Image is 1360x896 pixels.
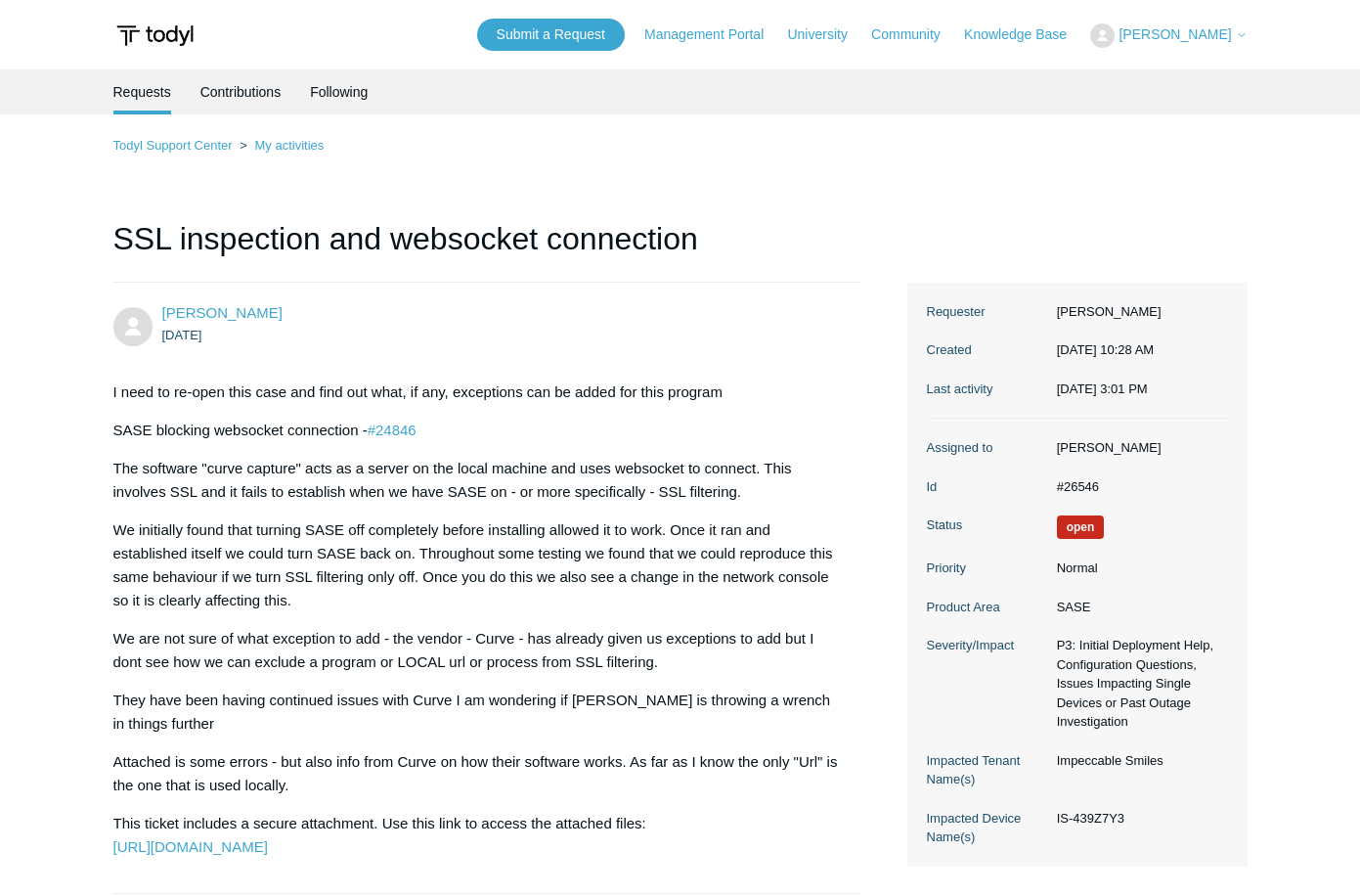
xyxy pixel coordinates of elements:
[1047,559,1228,578] dd: Normal
[1057,342,1154,357] time: 07/21/2025, 10:28
[113,215,862,283] h1: SSL inspection and websocket connection
[113,689,843,736] p: They have been having continued issues with Curve I am wondering if [PERSON_NAME] is throwing a w...
[200,69,282,114] a: Contributions
[113,18,197,54] img: Todyl Support Center Help Center home page
[927,380,1047,399] dt: Last activity
[1047,751,1228,771] dd: Impeccable Smiles
[927,598,1047,617] dt: Product Area
[113,138,233,153] a: Todyl Support Center
[113,750,843,797] p: Attached is some errors - but also info from Curve on how their software works. As far as I know ...
[871,24,960,45] a: Community
[927,438,1047,458] dt: Assigned to
[113,69,171,114] li: Requests
[1057,515,1105,539] span: We are working on a response for you
[113,381,843,404] p: I need to re-open this case and find out what, if any, exceptions can be added for this program
[113,457,843,504] p: The software "curve capture" acts as a server on the local machine and uses websocket to connect....
[1047,636,1228,732] dd: P3: Initial Deployment Help, Configuration Questions, Issues Impacting Single Devices or Past Out...
[477,19,625,51] a: Submit a Request
[1047,809,1228,829] dd: IS-439Z7Y3
[644,24,783,45] a: Management Portal
[113,518,843,612] p: We initially found that turning SASE off completely before installing allowed it to work. Once it...
[310,69,368,114] a: Following
[162,304,283,321] a: [PERSON_NAME]
[162,304,283,321] span: Jacob Buff
[1090,23,1247,48] button: [PERSON_NAME]
[1057,381,1148,396] time: 09/09/2025, 15:01
[964,24,1086,45] a: Knowledge Base
[927,559,1047,578] dt: Priority
[927,515,1047,535] dt: Status
[236,138,324,153] li: My activities
[787,24,866,45] a: University
[1119,26,1231,42] span: [PERSON_NAME]
[927,340,1047,360] dt: Created
[927,477,1047,497] dt: Id
[113,838,268,855] a: [URL][DOMAIN_NAME]
[113,138,237,153] li: Todyl Support Center
[927,636,1047,655] dt: Severity/Impact
[368,422,417,438] a: #24846
[1047,302,1228,322] dd: [PERSON_NAME]
[113,627,843,674] p: We are not sure of what exception to add - the vendor - Curve - has already given us exceptions t...
[927,302,1047,322] dt: Requester
[162,328,202,342] time: 07/21/2025, 10:28
[1047,598,1228,617] dd: SASE
[1047,477,1228,497] dd: #26546
[1047,438,1228,458] dd: [PERSON_NAME]
[113,419,843,442] p: SASE blocking websocket connection -
[927,751,1047,789] dt: Impacted Tenant Name(s)
[254,138,324,153] a: My activities
[113,812,843,859] p: This ticket includes a secure attachment. Use this link to access the attached files:
[927,809,1047,847] dt: Impacted Device Name(s)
